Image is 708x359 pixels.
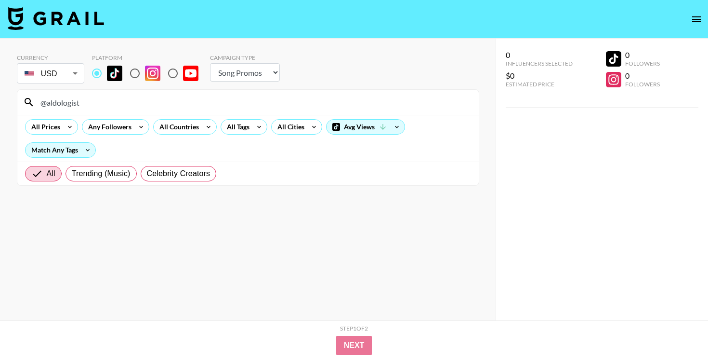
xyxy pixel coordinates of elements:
[625,81,660,88] div: Followers
[82,120,133,134] div: Any Followers
[107,66,122,81] img: TikTok
[506,71,573,81] div: $0
[340,325,368,332] div: Step 1 of 2
[26,143,95,157] div: Match Any Tags
[183,66,198,81] img: YouTube
[26,120,62,134] div: All Prices
[272,120,306,134] div: All Cities
[17,54,84,61] div: Currency
[506,50,573,60] div: 0
[8,7,104,30] img: Grail Talent
[19,65,82,82] div: USD
[625,71,660,81] div: 0
[625,50,660,60] div: 0
[154,120,201,134] div: All Countries
[506,81,573,88] div: Estimated Price
[147,168,210,179] span: Celebrity Creators
[72,168,131,179] span: Trending (Music)
[221,120,251,134] div: All Tags
[145,66,160,81] img: Instagram
[336,336,372,355] button: Next
[327,120,405,134] div: Avg Views
[210,54,280,61] div: Campaign Type
[506,60,573,67] div: Influencers Selected
[660,311,696,347] iframe: Drift Widget Chat Controller
[687,10,706,29] button: open drawer
[35,95,473,110] input: Search by User Name
[47,168,55,179] span: All
[625,60,660,67] div: Followers
[92,54,206,61] div: Platform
